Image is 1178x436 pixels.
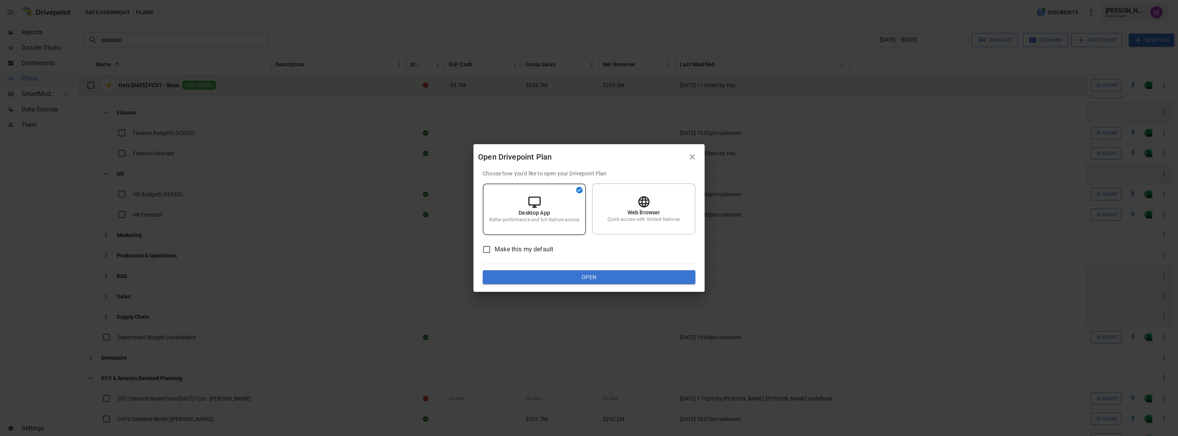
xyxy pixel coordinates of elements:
div: Open Drivepoint Plan [478,151,685,163]
p: Choose how you'd like to open your Drivepoint Plan [483,170,695,177]
p: Desktop App [519,209,550,217]
button: Open [483,270,695,284]
p: Quick access with limited features [607,216,680,223]
span: Make this my default [495,245,553,254]
p: Web Browser [628,209,660,216]
p: Better performance and full feature access [489,217,579,223]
